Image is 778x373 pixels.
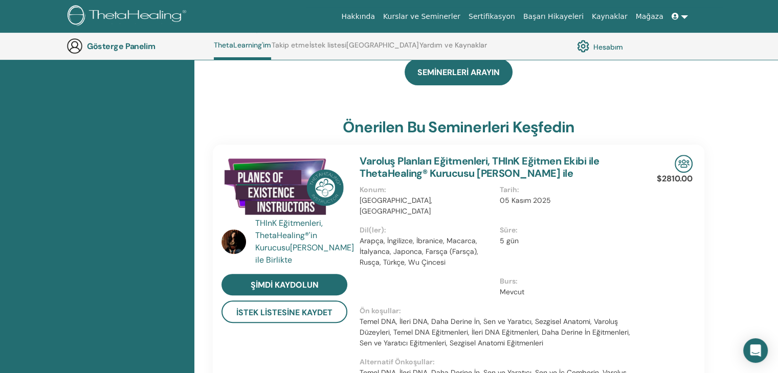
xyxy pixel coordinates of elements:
[500,287,524,296] font: Mevcut
[236,307,332,318] font: istek listesine kaydet
[255,217,350,266] a: THInK Eğitmenleri, ThetaHealing®'in Kurucusu[PERSON_NAME] ile Birlikte
[255,242,354,265] font: [PERSON_NAME] ile Birlikte
[360,236,478,267] font: Arapça, İngilizce, İbranice, Macarca, İtalyanca, Japonca, Farsça (Farsça), Rusça, Türkçe, Wu Çincesi
[592,12,628,20] font: Kaynaklar
[214,41,271,60] a: ThetaLearning'im
[360,306,399,315] font: Ön koşullar
[516,276,518,286] font: :
[675,155,693,173] img: Yüz Yüze Seminer
[360,185,384,194] font: Konum
[631,7,667,26] a: Mağaza
[221,155,347,220] img: Varoluş Planları Eğitmenleri
[523,12,584,20] font: Başarı Hikayeleri
[500,185,517,194] font: Tarih
[577,37,589,55] img: cog.svg
[379,7,464,26] a: Kurslar ve Seminerler
[346,41,419,57] a: [GEOGRAPHIC_DATA]
[635,12,663,20] font: Mağaza
[399,306,401,315] font: :
[384,185,386,194] font: :
[346,40,419,50] font: [GEOGRAPHIC_DATA]
[66,38,83,54] img: generic-user-icon.jpg
[577,37,623,55] a: Hesabım
[405,59,513,85] a: SEMİNERLERİ ARAYIN
[657,173,693,184] font: $2810.00
[255,218,323,253] font: THInK Eğitmenleri, ThetaHealing®'in Kurucusu
[360,154,599,180] a: Varoluş Planları Eğitmenleri, THInK Eğitmen Ekibi ile ThetaHealing® Kurucusu [PERSON_NAME] ile
[500,236,519,245] font: 5 gün
[419,40,487,50] font: Yardım ve Kaynaklar
[309,40,346,50] font: İstek listesi
[517,185,519,194] font: :
[500,196,551,205] font: 05 Kasım 2025
[433,357,435,366] font: :
[221,229,246,254] img: default.jpg
[516,225,518,235] font: :
[469,12,515,20] font: Sertifikasyon
[360,196,432,216] font: [GEOGRAPHIC_DATA], [GEOGRAPHIC_DATA]
[500,225,516,235] font: Süre
[743,338,768,363] div: Intercom Messenger'ı açın
[214,40,271,50] font: ThetaLearning'im
[272,40,309,50] font: Takip etme
[337,7,379,26] a: Hakkında
[383,12,460,20] font: Kurslar ve Seminerler
[588,7,632,26] a: Kaynaklar
[419,41,487,57] a: Yardım ve Kaynaklar
[221,300,347,323] button: istek listesine kaydet
[360,225,384,235] font: Dil(ler)
[87,41,155,52] font: Gösterge Panelim
[343,117,574,137] font: önerilen bu seminerleri keşfedin
[417,67,500,78] font: SEMİNERLERİ ARAYIN
[593,42,623,51] font: Hesabım
[272,41,309,57] a: Takip etme
[251,279,319,290] font: şimdi kaydolun
[384,225,386,235] font: :
[519,7,588,26] a: Başarı Hikayeleri
[464,7,519,26] a: Sertifikasyon
[360,317,630,347] font: Temel DNA, İleri DNA, Daha Derine İn, Sen ve Yaratıcı, Sezgisel Anatomi, Varoluş Düzeyleri, Temel...
[360,357,433,366] font: Alternatif Önkoşullar
[500,276,516,286] font: Burs
[221,274,347,295] a: şimdi kaydolun
[341,12,375,20] font: Hakkında
[68,5,190,28] img: logo.png
[309,41,346,57] a: İstek listesi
